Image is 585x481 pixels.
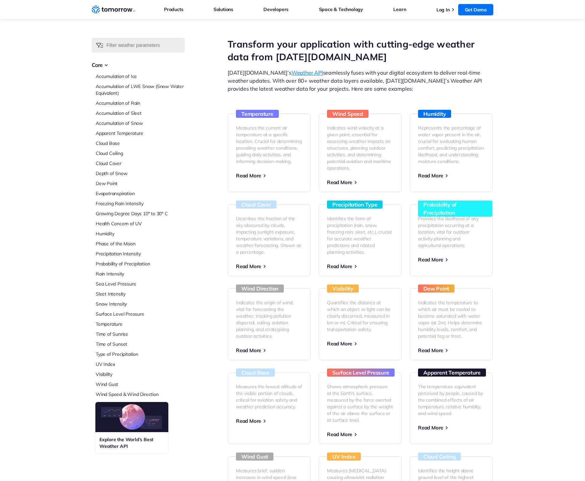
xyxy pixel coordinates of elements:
[327,453,361,461] h3: UV Index
[410,288,493,360] a: Dew Point Indicates the temperature to which air must be cooled to become saturated with water va...
[96,180,185,187] a: Dew Point
[228,204,311,276] a: Cloud Cover Describes the fraction of the sky obscured by clouds, impacting sunlight exposure, te...
[327,299,393,333] p: Quantifies the distance at which an object or light can be clearly discerned, measured in km or m...
[96,270,185,277] a: Rain Intensity
[418,383,484,417] p: The temperature equivalent perceived by people, caused by the combined effects of air temperature...
[228,372,311,444] a: Cloud Base Measures the lowest altitude of the visible portion of clouds, critical for aviation s...
[228,38,493,63] h1: Transform your application with cutting-edge weather data from [DATE][DOMAIN_NAME]
[410,204,493,276] a: Probability of Precipitation Provides the likelihood of any precipitation occurring at a location...
[96,361,185,368] a: UV Index
[96,220,185,227] a: Health Concern of UV
[96,240,185,247] a: Phase of the Moon
[418,299,484,339] p: Indicates the temperature to which air must be cooled to become saturated with water vapor (at 2m...
[96,311,185,317] a: Surface Level Pressure
[96,371,185,378] a: Visibility
[327,431,352,437] span: Read More
[96,230,185,237] a: Humidity
[95,402,168,454] a: Explore the World’s Best Weather API
[236,215,302,255] p: Describes the fraction of the sky obscured by clouds, impacting sunlight exposure, temperature va...
[327,201,383,209] h3: Precipitation Type
[236,201,276,209] h3: Cloud Cover
[327,125,393,171] p: Indicates wind velocity at a given point, essential for assessing weather impacts on structures, ...
[418,125,484,165] p: Represents the percentage of water vapor present in the air, crucial for evaluating human comfort...
[236,263,261,269] span: Read More
[236,418,261,424] span: Read More
[236,453,273,461] h3: Wind Gust
[236,347,261,353] span: Read More
[319,288,402,360] a: Visibility Quantifies the distance at which an object or light can be clearly discerned, measured...
[96,291,185,297] a: Sleet Intensity
[96,130,185,137] a: Apparent Temperature
[319,5,363,14] a: Space & Technology
[214,5,233,14] a: Solutions
[410,113,493,192] a: Humidity Represents the percentage of water vapor present in the air, crucial for evaluating huma...
[319,372,402,444] a: Surface Level Pressure Shows atmospheric pressure at the Earth's surface, measured by the force e...
[436,7,450,13] a: Log In
[96,321,185,327] a: Temperature
[327,340,352,347] span: Read More
[96,150,185,157] a: Cloud Ceiling
[96,250,185,257] a: Precipitation Intensity
[96,190,185,197] a: Evapotranspiration
[96,331,185,337] a: Time of Sunrise
[96,110,185,116] a: Accumulation of Sleet
[327,383,393,423] p: Shows atmospheric pressure at the Earth's surface, measured by the force exerted against a surfac...
[263,5,288,14] a: Developers
[92,5,135,15] a: Home link
[99,436,164,450] h3: Explore the World’s Best Weather API
[410,372,493,444] a: Apparent Temperature The temperature equivalent perceived by people, caused by the combined effec...
[327,285,359,293] h3: Visibility
[236,369,275,377] h3: Cloud Base
[327,179,352,185] span: Read More
[96,301,185,307] a: Snow Intensity
[418,453,461,461] h3: Cloud Ceiling
[96,280,185,287] a: Sea Level Pressure
[418,347,443,353] span: Read More
[236,125,302,165] p: Measures the current air temperature at a specific location. Crucial for determining prevailing w...
[236,383,302,410] p: Measures the lowest altitude of the visible portion of clouds, critical for aviation safety and w...
[96,341,185,347] a: Time of Sunset
[96,170,185,177] a: Depth of Snow
[96,260,185,267] a: Probability of Precipitation
[236,110,279,118] h3: Temperature
[228,288,311,360] a: Wind Direction Indicates the origin of wind; vital for forecasting the weather, tracking pollutio...
[96,83,185,96] a: Accumulation of LWE Snow (Snow Water Equivalent)
[327,369,395,377] h3: Surface Level Pressure
[228,69,493,93] p: [DATE][DOMAIN_NAME]’s seamlessly fuses with your digital ecosystem to deliver real-time weather u...
[418,172,443,179] span: Read More
[228,113,311,192] a: Temperature Measures the current air temperature at a specific location. Crucial for determining ...
[236,172,261,179] span: Read More
[418,215,484,249] p: Provides the likelihood of any precipitation occurring at a location, vital for outdoor activity ...
[96,391,185,398] a: Wind Speed & Wind Direction
[96,351,185,357] a: Type of Precipitation
[92,38,185,53] input: Filter weather parameters
[319,204,402,276] a: Precipitation Type Identifies the form of precipitation (rain, snow, freezing rain, sleet, etc.),...
[96,160,185,167] a: Cloud Cover
[96,200,185,207] a: Freezing Rain Intensity
[92,61,185,69] h3: Core
[96,120,185,127] a: Accumulation of Snow
[418,369,486,377] h3: Apparent Temperature
[96,140,185,147] a: Cloud Base
[418,285,454,293] h3: Dew Point
[236,299,302,339] p: Indicates the origin of wind; vital for forecasting the weather, tracking pollution dispersal, sa...
[96,210,185,217] a: Growing Degree Days 10° to 30° C
[96,73,185,80] a: Accumulation of Ice
[327,110,368,118] h3: Wind Speed
[291,69,323,76] a: Weather API
[418,201,492,217] h3: Probability of Precipitation
[458,4,493,15] a: Get Demo
[96,100,185,106] a: Accumulation of Rain
[327,215,393,255] p: Identifies the form of precipitation (rain, snow, freezing rain, sleet, etc.), crucial for accura...
[164,5,183,14] a: Products
[393,5,406,14] a: Learn
[418,424,443,431] span: Read More
[236,285,284,293] h3: Wind Direction
[327,263,352,269] span: Read More
[319,113,402,192] a: Wind Speed Indicates wind velocity at a given point, essential for assessing weather impacts on s...
[418,256,443,263] span: Read More
[96,381,185,388] a: Wind Gust
[418,110,451,118] h3: Humidity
